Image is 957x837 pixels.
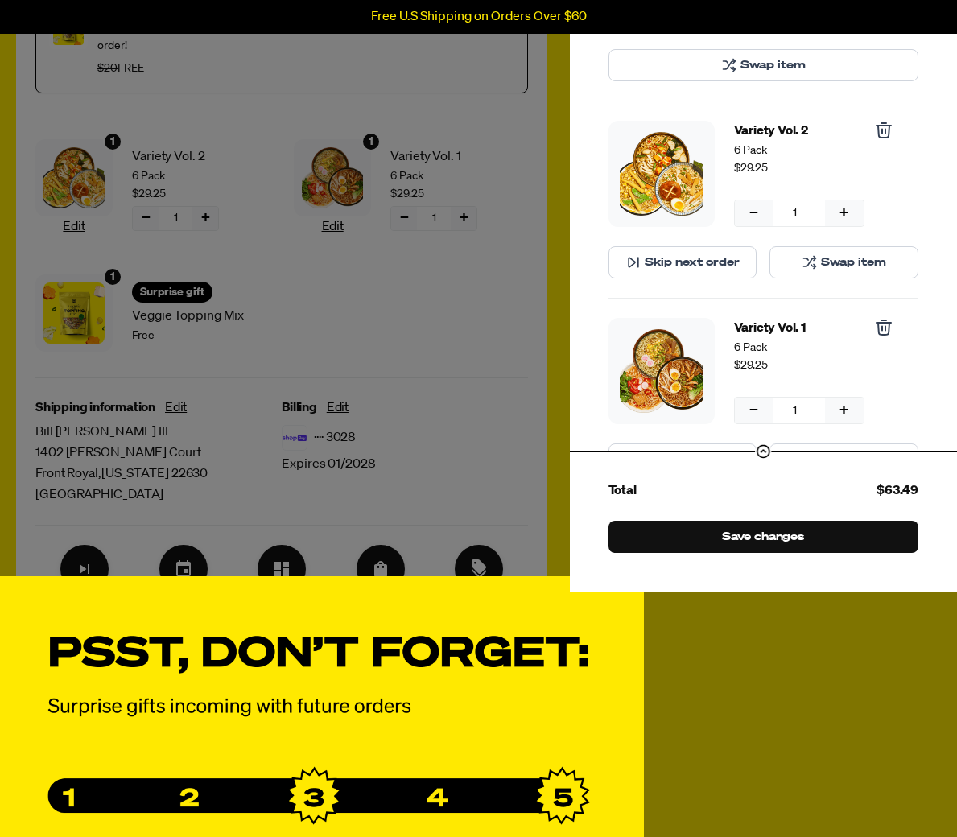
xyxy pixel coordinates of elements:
div: Adjust quantity of item [734,397,864,424]
span: 1 [793,204,797,222]
span: Save changes [722,528,804,546]
div: View full receipt details [608,443,918,460]
span: 6 Pack [734,339,864,357]
button: Skip next order [608,246,757,278]
span: Swap item [740,56,806,74]
button: Decrease quantity [735,398,773,423]
button: Save changes [608,521,918,553]
p: Free U.S Shipping on Orders Over $60 [371,10,587,24]
div: 1 units for Variety Vol. 2, 6 Pack [608,101,918,299]
div: 1 units for Variety Vol. 1, 6 Pack [608,299,918,496]
span: $63.49 [877,480,918,501]
span: 1 [793,402,797,419]
button: Increase quantity [825,398,864,423]
span: $29.25 [734,159,864,177]
span: Variety Vol. 1 [734,318,864,339]
span: Swap item [821,254,886,271]
button: Swap item [608,49,918,81]
img: Variety Vol. 1, 6 Pack [620,329,703,413]
span: $29.25 [734,357,864,374]
span: Skip next order [645,254,740,271]
button: Swap item [769,246,918,278]
button: Decrease quantity [735,200,773,226]
button: Increase quantity [825,200,864,226]
span: Variety Vol. 2 [734,121,864,142]
div: Adjust quantity of item [734,200,864,227]
span: Total [608,480,637,501]
img: Variety Vol. 2, 6 Pack [620,132,703,216]
span: 6 Pack [734,142,864,159]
